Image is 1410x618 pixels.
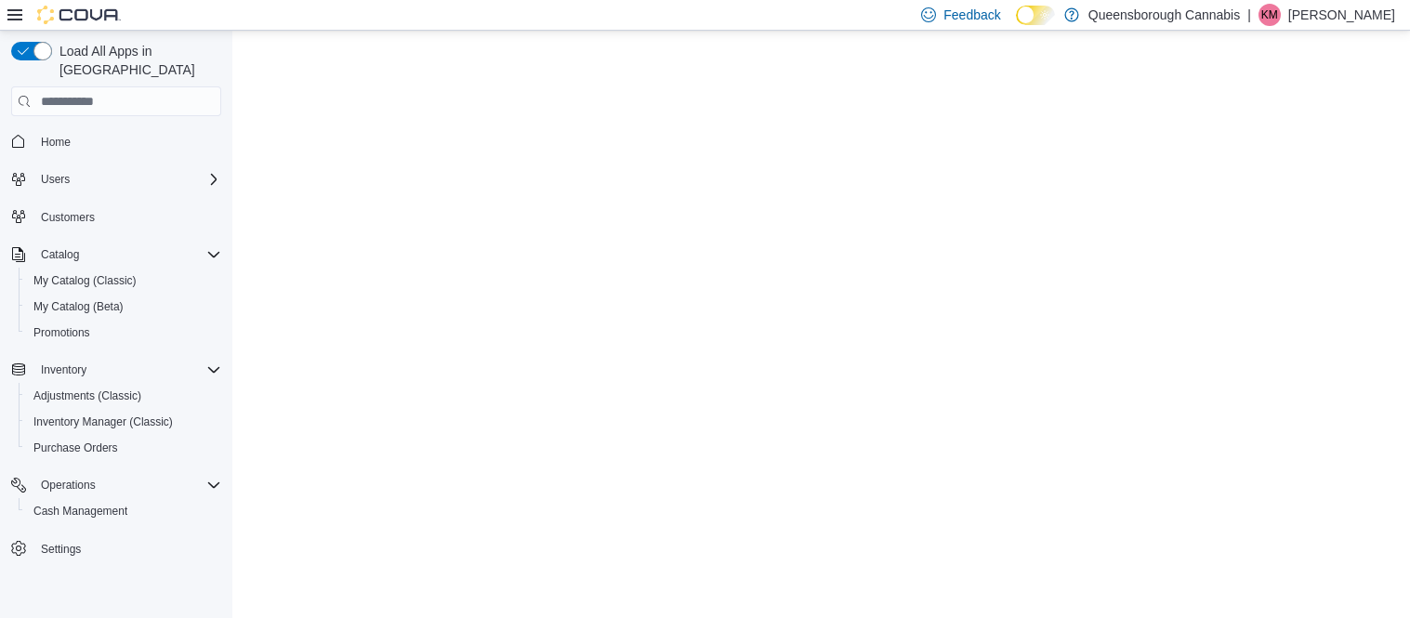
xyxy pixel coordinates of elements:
span: Cash Management [33,504,127,519]
span: Cash Management [26,500,221,522]
a: Adjustments (Classic) [26,385,149,407]
a: Cash Management [26,500,135,522]
span: Inventory [41,362,86,377]
span: Settings [33,537,221,560]
button: Inventory [33,359,94,381]
span: My Catalog (Classic) [33,273,137,288]
button: Customers [4,204,229,230]
nav: Complex example [11,120,221,611]
button: Catalog [33,243,86,266]
button: Inventory Manager (Classic) [19,409,229,435]
button: My Catalog (Beta) [19,294,229,320]
button: Inventory [4,357,229,383]
span: Users [41,172,70,187]
span: Purchase Orders [33,440,118,455]
a: Customers [33,206,102,229]
button: My Catalog (Classic) [19,268,229,294]
span: Operations [41,478,96,493]
span: Users [33,168,221,191]
span: Catalog [33,243,221,266]
a: Settings [33,538,88,560]
div: Kioko Mayede [1258,4,1281,26]
span: Customers [41,210,95,225]
p: [PERSON_NAME] [1288,4,1395,26]
span: Promotions [33,325,90,340]
button: Users [4,166,229,192]
span: Home [33,129,221,152]
span: My Catalog (Beta) [33,299,124,314]
span: Adjustments (Classic) [26,385,221,407]
button: Operations [4,472,229,498]
span: Feedback [943,6,1000,24]
span: Promotions [26,322,221,344]
button: Operations [33,474,103,496]
button: Settings [4,535,229,562]
span: Customers [33,205,221,229]
button: Catalog [4,242,229,268]
button: Promotions [19,320,229,346]
span: Adjustments (Classic) [33,388,141,403]
span: Load All Apps in [GEOGRAPHIC_DATA] [52,42,221,79]
span: My Catalog (Beta) [26,296,221,318]
a: Promotions [26,322,98,344]
a: My Catalog (Beta) [26,296,131,318]
button: Home [4,127,229,154]
a: Purchase Orders [26,437,125,459]
button: Cash Management [19,498,229,524]
span: My Catalog (Classic) [26,270,221,292]
span: Dark Mode [1016,25,1017,26]
span: KM [1261,4,1278,26]
button: Users [33,168,77,191]
a: My Catalog (Classic) [26,270,144,292]
img: Cova [37,6,121,24]
span: Settings [41,542,81,557]
a: Inventory Manager (Classic) [26,411,180,433]
span: Inventory [33,359,221,381]
p: Queensborough Cannabis [1088,4,1240,26]
span: Operations [33,474,221,496]
p: | [1247,4,1251,26]
button: Adjustments (Classic) [19,383,229,409]
span: Purchase Orders [26,437,221,459]
span: Catalog [41,247,79,262]
button: Purchase Orders [19,435,229,461]
span: Inventory Manager (Classic) [33,414,173,429]
span: Home [41,135,71,150]
a: Home [33,131,78,153]
span: Inventory Manager (Classic) [26,411,221,433]
input: Dark Mode [1016,6,1055,25]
